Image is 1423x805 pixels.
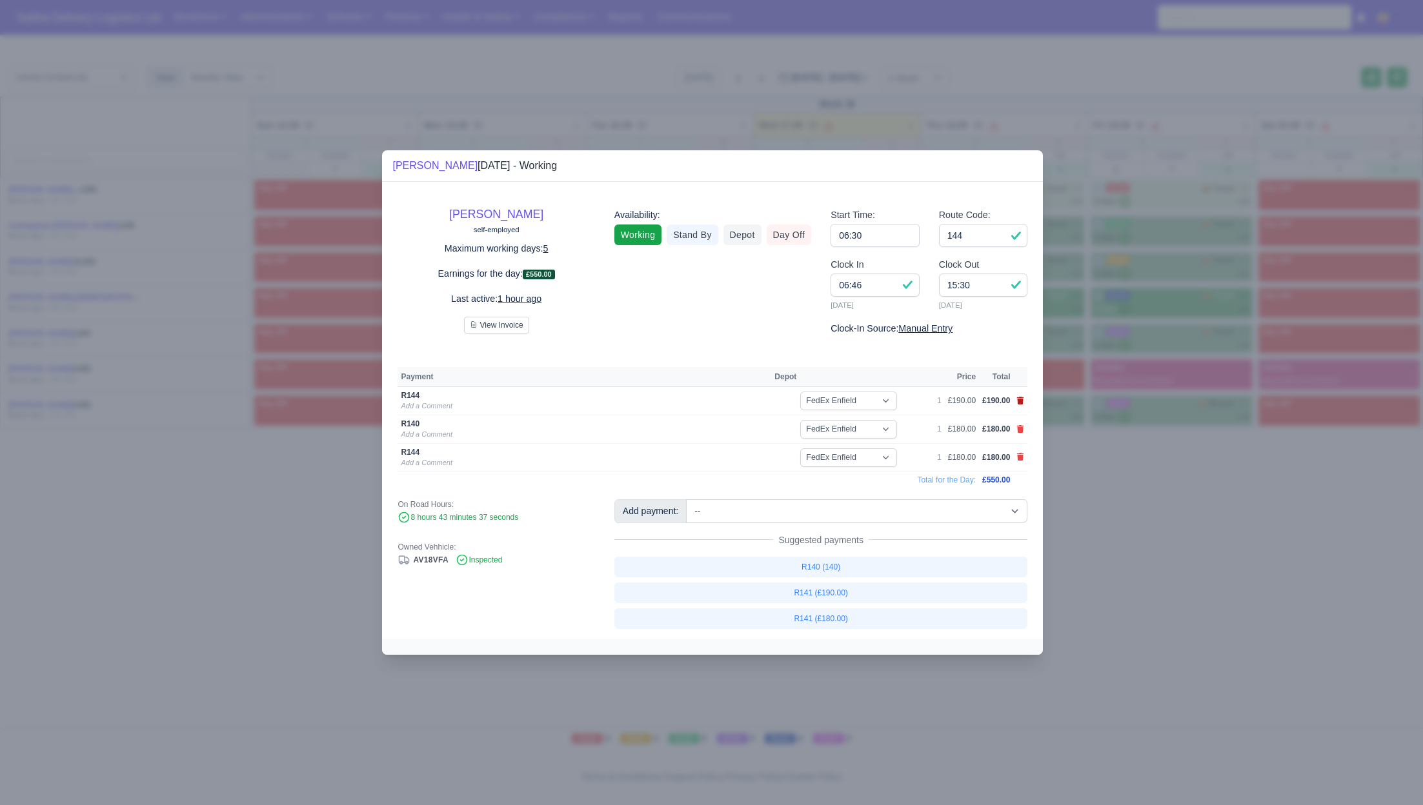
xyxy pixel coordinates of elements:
th: Payment [398,367,771,386]
label: Clock In [831,257,863,272]
th: Price [945,367,979,386]
u: Manual Entry [898,323,953,333]
div: On Road Hours: [398,499,594,510]
a: R141 (£190.00) [614,582,1028,603]
div: R144 [401,447,691,457]
a: R141 (£180.00) [614,608,1028,629]
u: 5 [543,243,549,253]
small: [DATE] [939,299,1028,311]
td: £180.00 [945,415,979,443]
td: £180.00 [945,443,979,472]
p: Maximum working days: [398,241,594,256]
div: 8 hours 43 minutes 37 seconds [398,512,594,524]
th: Depot [771,367,934,386]
span: £550.00 [982,475,1010,484]
a: Add a Comment [401,430,452,438]
a: Depot [723,224,762,245]
td: £190.00 [945,387,979,415]
span: Suggested payments [773,533,869,546]
div: Add payment: [614,499,687,522]
u: 1 hour ago [498,293,541,304]
a: [PERSON_NAME] [392,160,478,171]
span: £180.00 [982,424,1010,433]
a: AV18VFA [398,555,449,564]
div: 1 [937,452,942,462]
span: £180.00 [982,453,1010,462]
div: Clock-In Source: [831,321,1027,336]
a: Add a Comment [401,459,452,466]
label: Route Code: [939,208,991,223]
small: [DATE] [831,299,920,311]
th: Total [979,367,1013,386]
button: View Invoice [464,317,529,333]
span: £550.00 [523,270,555,279]
label: Start Time: [831,208,875,223]
div: R140 [401,419,691,429]
p: Earnings for the day: [398,266,594,281]
a: Stand By [667,224,718,245]
div: R144 [401,390,691,401]
span: Total for the Day: [917,475,976,484]
div: Owned Vehhicle: [398,542,594,552]
a: R140 (140) [614,557,1028,577]
div: 1 [937,424,942,434]
div: 1 [937,395,942,406]
div: [DATE] - Working [392,158,557,174]
span: £190.00 [982,396,1010,405]
div: Availability: [614,208,811,223]
label: Clock Out [939,257,980,272]
p: Last active: [398,292,594,306]
iframe: Chat Widget [1358,743,1423,805]
span: Inspected [456,555,502,564]
a: [PERSON_NAME] [449,208,543,221]
a: Day Off [767,224,812,245]
a: Add a Comment [401,402,452,410]
small: self-employed [474,226,520,234]
a: Working [614,224,661,245]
